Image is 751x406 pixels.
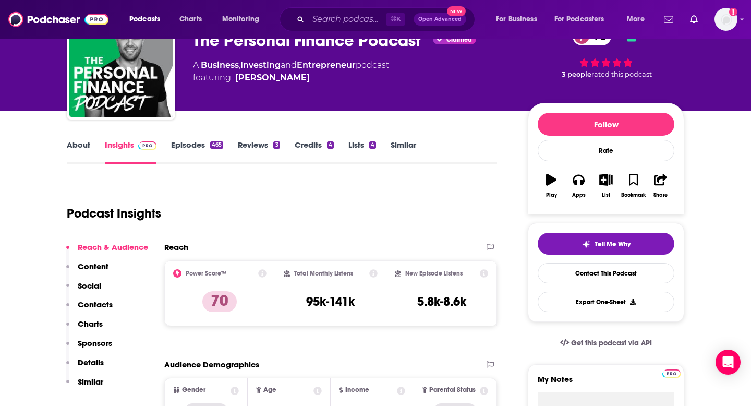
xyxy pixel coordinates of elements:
span: , [239,60,240,70]
button: Open AdvancedNew [414,13,466,26]
p: Charts [78,319,103,329]
div: Share [653,192,668,198]
button: Details [66,357,104,377]
span: Income [345,387,369,393]
img: Podchaser Pro [138,141,156,150]
input: Search podcasts, credits, & more... [308,11,386,28]
h2: Audience Demographics [164,360,259,369]
div: Search podcasts, credits, & more... [289,7,485,31]
img: tell me why sparkle [582,240,590,248]
div: 3 [273,141,280,149]
a: Pro website [662,368,681,378]
span: and [281,60,297,70]
a: Get this podcast via API [552,330,660,356]
a: About [67,140,90,164]
label: My Notes [538,374,674,392]
button: Play [538,167,565,205]
p: Sponsors [78,338,112,348]
a: Credits4 [295,140,334,164]
svg: Add a profile image [729,8,737,16]
button: open menu [215,11,273,28]
span: Logged in as kbastian [714,8,737,31]
span: 3 people [562,70,591,78]
div: Play [546,192,557,198]
p: 70 [202,291,237,312]
h2: Reach [164,242,188,252]
h1: Podcast Insights [67,206,161,221]
p: Details [78,357,104,367]
span: Claimed [446,37,472,42]
a: Lists4 [348,140,376,164]
button: Follow [538,113,674,136]
div: Apps [572,192,586,198]
span: Gender [182,387,205,393]
a: Similar [391,140,416,164]
a: Andrew Giancola [235,71,310,84]
button: Charts [66,319,103,338]
img: The Personal Finance Podcast [69,13,173,117]
span: Charts [179,12,202,27]
button: Reach & Audience [66,242,148,261]
p: Similar [78,377,103,387]
h2: Power Score™ [186,270,226,277]
a: Episodes465 [171,140,223,164]
span: Age [263,387,276,393]
button: List [592,167,620,205]
button: Contacts [66,300,113,319]
div: A podcast [193,59,389,84]
p: Social [78,281,101,291]
div: 465 [210,141,223,149]
a: Show notifications dropdown [686,10,702,28]
div: 4 [327,141,334,149]
div: Open Intercom Messenger [716,350,741,375]
button: Share [647,167,674,205]
a: Show notifications dropdown [660,10,677,28]
div: Bookmark [621,192,646,198]
button: Content [66,261,108,281]
button: open menu [489,11,550,28]
span: Monitoring [222,12,259,27]
button: Sponsors [66,338,112,357]
img: Podchaser - Follow, Share and Rate Podcasts [8,9,108,29]
span: rated this podcast [591,70,652,78]
h2: New Episode Listens [405,270,463,277]
div: 4 [369,141,376,149]
span: featuring [193,71,389,84]
button: Export One-Sheet [538,292,674,312]
span: ⌘ K [386,13,405,26]
span: For Podcasters [554,12,604,27]
span: New [447,6,466,16]
button: Show profile menu [714,8,737,31]
a: InsightsPodchaser Pro [105,140,156,164]
h3: 5.8k-8.6k [417,294,466,309]
button: open menu [122,11,174,28]
button: open menu [620,11,658,28]
a: Business [201,60,239,70]
p: Reach & Audience [78,242,148,252]
span: Parental Status [429,387,476,393]
button: Social [66,281,101,300]
p: Contacts [78,300,113,309]
button: tell me why sparkleTell Me Why [538,233,674,255]
img: User Profile [714,8,737,31]
span: Get this podcast via API [571,339,652,348]
div: List [602,192,610,198]
a: Reviews3 [238,140,280,164]
div: 70 3 peoplerated this podcast [528,20,684,85]
button: Similar [66,377,103,396]
button: open menu [548,11,620,28]
span: More [627,12,645,27]
h2: Total Monthly Listens [294,270,353,277]
button: Bookmark [620,167,647,205]
a: Charts [173,11,208,28]
a: Entrepreneur [297,60,356,70]
span: Tell Me Why [595,240,631,248]
img: Podchaser Pro [662,369,681,378]
p: Content [78,261,108,271]
span: For Business [496,12,537,27]
button: Apps [565,167,592,205]
div: Rate [538,140,674,161]
span: Podcasts [129,12,160,27]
